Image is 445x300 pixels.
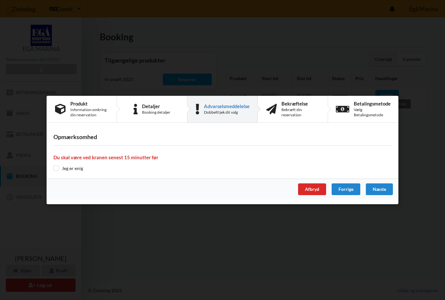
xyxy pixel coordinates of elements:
[53,154,392,161] h4: Du skal være ved kranen senest 15 minutter før
[142,104,170,109] div: Detaljer
[281,107,319,118] div: Bekræft din reservation
[354,101,391,106] div: Betalingsmetode
[204,104,250,109] div: Advarselsmeddelelse
[332,183,360,195] div: Forrige
[354,107,391,118] div: Vælg Betalingsmetode
[298,183,326,195] div: Afbryd
[70,101,108,106] div: Produkt
[204,110,250,115] div: Dobbelttjek dit valg
[53,165,83,171] label: Jeg er enig
[70,107,108,118] div: Information omkring din reservation
[366,183,393,195] div: Næste
[142,110,170,115] div: Booking detaljer
[281,101,319,106] div: Bekræftelse
[53,133,392,141] h3: Opmærksomhed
